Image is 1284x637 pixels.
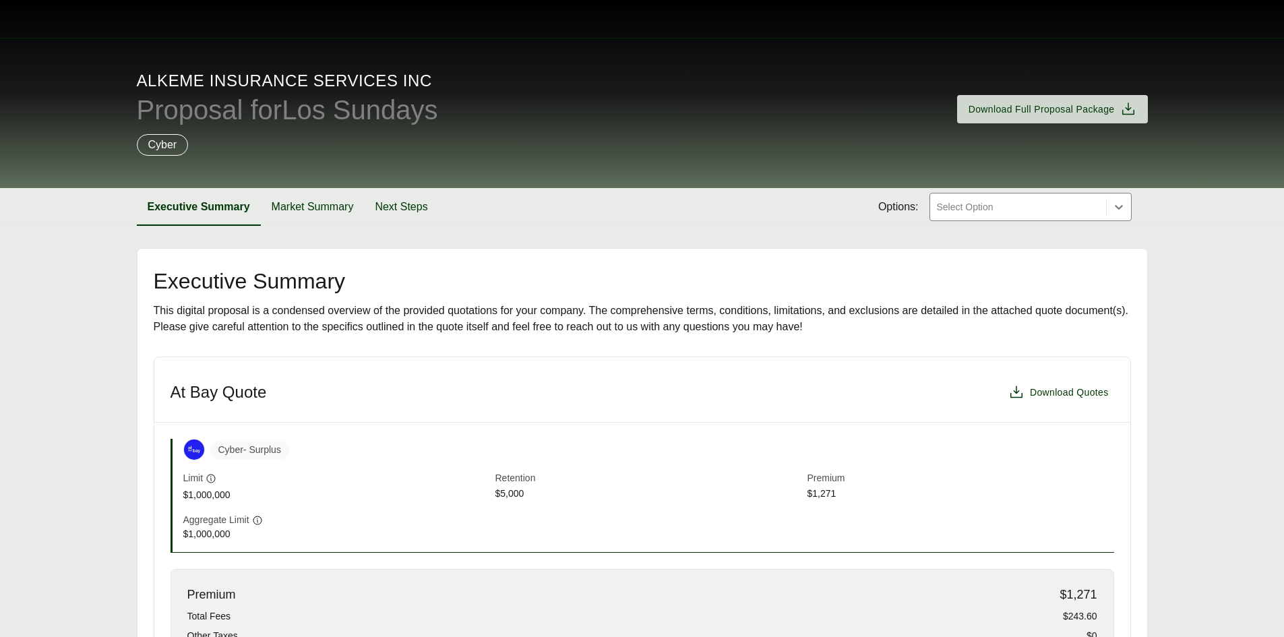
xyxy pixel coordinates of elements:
[183,488,490,502] span: $1,000,000
[807,487,1114,502] span: $1,271
[171,382,267,402] h3: At Bay Quote
[183,513,249,527] span: Aggregate Limit
[878,199,919,215] span: Options:
[807,471,1114,487] span: Premium
[969,102,1115,117] span: Download Full Proposal Package
[183,471,204,485] span: Limit
[210,440,289,460] span: Cyber - Surplus
[184,439,204,460] img: At-Bay
[183,527,490,541] span: $1,000,000
[137,188,261,226] button: Executive Summary
[1063,609,1097,624] span: $243.60
[1060,586,1097,604] span: $1,271
[261,188,365,226] button: Market Summary
[137,71,438,91] span: Alkeme Insurance Services Inc
[154,303,1131,335] div: This digital proposal is a condensed overview of the provided quotations for your company. The co...
[957,95,1148,123] button: Download Full Proposal Package
[148,137,177,153] p: Cyber
[187,586,236,604] span: Premium
[154,270,1131,292] h2: Executive Summary
[1030,386,1109,400] span: Download Quotes
[187,609,231,624] span: Total Fees
[495,471,802,487] span: Retention
[1003,379,1114,406] button: Download Quotes
[364,188,438,226] button: Next Steps
[495,487,802,502] span: $5,000
[137,96,438,123] span: Proposal for Los Sundays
